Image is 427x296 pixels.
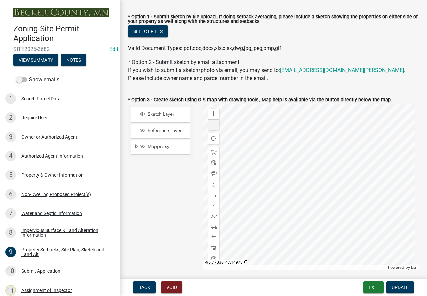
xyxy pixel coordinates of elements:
[5,285,16,296] div: 11
[5,112,16,123] div: 2
[13,54,58,66] button: View Summary
[21,96,61,101] div: Search Parcel Data
[392,285,409,290] span: Update
[61,58,86,63] wm-modal-confirm: Notes
[5,189,16,200] div: 6
[21,154,83,158] div: Authorized Agent Information
[21,247,109,257] div: Property Setbacks, Site Plan, Sketch and Land Alt
[386,265,419,270] div: Powered by
[61,54,86,66] button: Notes
[131,107,190,122] li: Sketch Layer
[280,67,404,73] a: [EMAIL_ADDRESS][DOMAIN_NAME][PERSON_NAME]
[109,46,118,52] wm-modal-confirm: Edit Application Number
[21,228,109,237] div: Impervious Surface & Land Alteration Information
[128,58,419,82] div: * Option 2 - Submit sketch by email attachment:
[21,173,84,177] div: Property & Owner Information
[16,76,59,84] label: Show emails
[138,285,150,290] span: Back
[146,128,188,134] span: Reference Layer
[21,269,60,273] div: Submit Application
[5,266,16,276] div: 10
[139,128,188,134] div: Reference Layer
[386,281,414,293] button: Update
[5,151,16,161] div: 4
[128,98,392,102] label: * Option 3 - Create sketch using GIS map with drawing tools:, Map help is available via the butto...
[128,45,281,51] span: Valid Document Types: pdf,doc,docx,xls,xlsx,dwg,jpg,jpeg,bmp,gif
[411,265,417,270] a: Esri
[5,132,16,142] div: 3
[208,109,219,119] div: Zoom in
[161,281,182,293] button: Void
[5,170,16,180] div: 5
[13,24,115,43] h4: Zoning-Site Permit Application
[128,25,168,37] button: Select files
[363,281,384,293] button: Exit
[139,144,188,150] div: Mapproxy
[128,67,405,81] span: If you wish to submit a sketch/photo via email, you may send to: . Please include owner name and ...
[13,8,109,17] img: Becker County, Minnesota
[146,111,188,117] span: Sketch Layer
[21,135,77,139] div: Owner or Authorized Agent
[208,133,219,144] div: Find my location
[133,281,156,293] button: Back
[146,144,188,149] span: Mapproxy
[109,46,118,52] a: Edit
[5,208,16,219] div: 7
[13,58,58,63] wm-modal-confirm: Summary
[21,211,82,216] div: Water and Septic Information
[131,140,190,155] li: Mapproxy
[131,124,190,139] li: Reference Layer
[5,93,16,104] div: 1
[21,192,91,197] div: Non-Dwelling Proposed Project(s)
[134,144,139,150] span: Expand
[139,111,188,118] div: Sketch Layer
[208,119,219,130] div: Zoom out
[21,288,72,293] div: Assignment of Inspector
[5,247,16,257] div: 9
[13,46,107,52] span: SITE2025-3682
[5,227,16,238] div: 8
[21,115,47,120] div: Require User
[130,106,191,156] ul: Layer List
[128,15,419,24] label: * Option 1 - Submit sketch by file upload:, If doing setback averaging, please include a sketch s...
